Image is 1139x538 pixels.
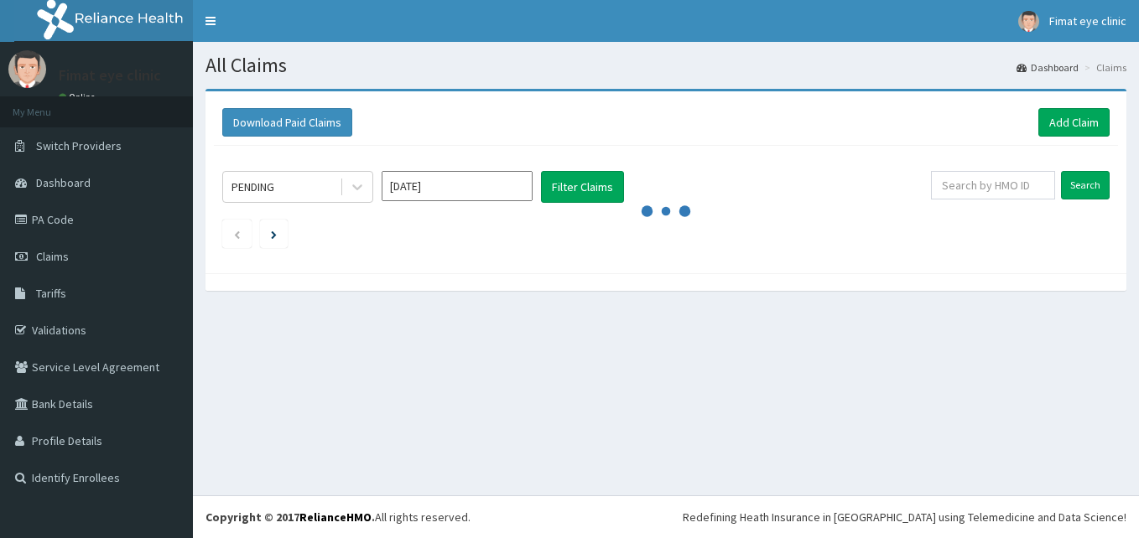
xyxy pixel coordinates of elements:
div: PENDING [231,178,274,195]
li: Claims [1080,60,1126,75]
a: Previous page [233,226,241,241]
span: Dashboard [36,175,91,190]
a: Dashboard [1017,60,1079,75]
span: Tariffs [36,286,66,301]
a: Add Claim [1038,108,1110,137]
input: Select Month and Year [382,171,533,201]
input: Search [1061,171,1110,199]
img: User Image [1018,11,1039,32]
strong: Copyright © 2017 . [205,510,375,525]
p: Fimat eye clinic [59,68,161,83]
a: Online [59,91,99,103]
a: RelianceHMO [299,510,372,525]
span: Claims [36,249,69,264]
img: User Image [8,50,46,88]
a: Next page [271,226,277,241]
span: Fimat eye clinic [1049,13,1126,28]
svg: audio-loading [641,186,691,236]
button: Download Paid Claims [222,108,352,137]
footer: All rights reserved. [193,495,1139,538]
span: Switch Providers [36,138,122,153]
h1: All Claims [205,54,1126,76]
div: Redefining Heath Insurance in [GEOGRAPHIC_DATA] using Telemedicine and Data Science! [683,509,1126,525]
button: Filter Claims [541,171,624,203]
input: Search by HMO ID [931,171,1055,199]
